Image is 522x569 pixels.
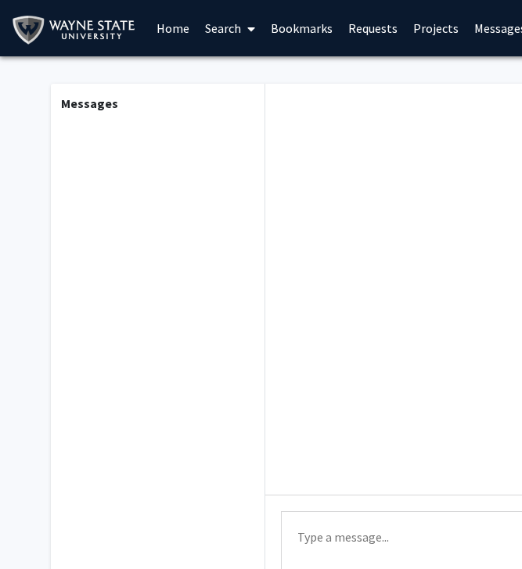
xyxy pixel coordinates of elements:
[405,1,466,56] a: Projects
[61,95,118,111] b: Messages
[263,1,340,56] a: Bookmarks
[149,1,197,56] a: Home
[12,13,142,48] img: Wayne State University Logo
[340,1,405,56] a: Requests
[197,1,263,56] a: Search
